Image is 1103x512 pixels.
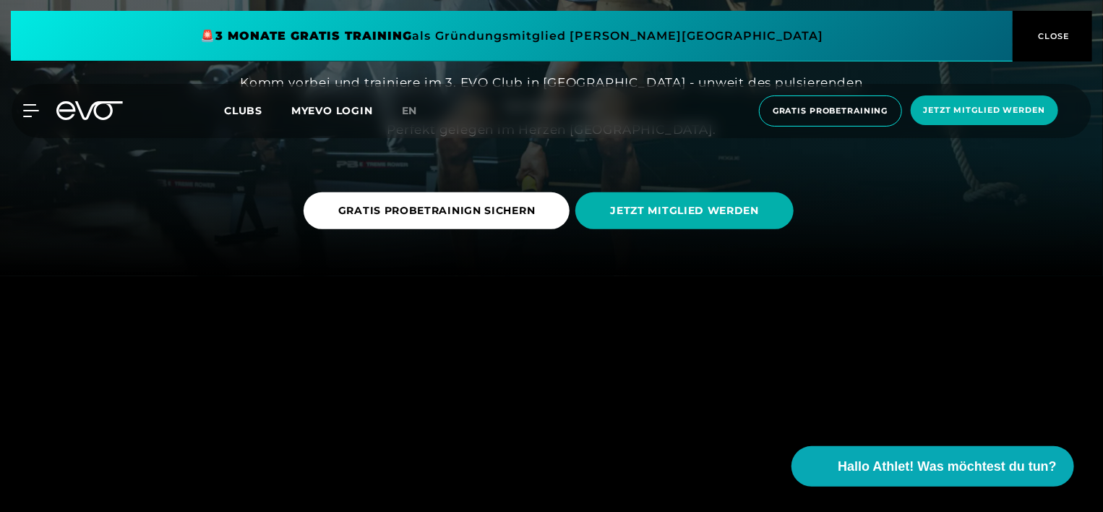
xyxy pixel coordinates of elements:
[1013,11,1092,61] button: CLOSE
[304,182,576,240] a: GRATIS PROBETRAINIGN SICHERN
[924,104,1045,116] span: Jetzt Mitglied werden
[1035,30,1070,43] span: CLOSE
[224,103,291,117] a: Clubs
[773,105,888,117] span: Gratis Probetraining
[755,95,906,127] a: Gratis Probetraining
[224,104,262,117] span: Clubs
[838,457,1057,477] span: Hallo Athlet! Was möchtest du tun?
[791,446,1074,487] button: Hallo Athlet! Was möchtest du tun?
[291,104,373,117] a: MYEVO LOGIN
[906,95,1063,127] a: Jetzt Mitglied werden
[402,104,418,117] span: en
[610,203,759,218] span: JETZT MITGLIED WERDEN
[402,103,435,119] a: en
[338,203,536,218] span: GRATIS PROBETRAINIGN SICHERN
[575,182,799,240] a: JETZT MITGLIED WERDEN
